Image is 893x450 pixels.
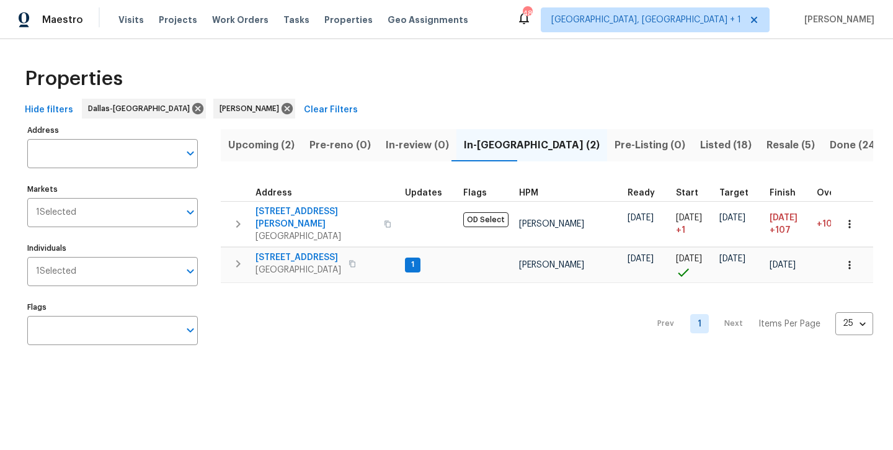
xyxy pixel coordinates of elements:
button: Open [182,263,199,280]
span: Upcoming (2) [228,137,295,154]
span: Resale (5) [766,137,815,154]
span: [PERSON_NAME] [220,102,284,115]
span: Start [676,189,698,197]
div: 25 [835,307,873,340]
span: 1 Selected [36,207,76,218]
div: Days past target finish date [817,189,860,197]
div: Earliest renovation start date (first business day after COE or Checkout) [628,189,666,197]
span: Visits [118,14,144,26]
label: Flags [27,304,198,311]
span: Done (248) [830,137,886,154]
a: Goto page 1 [690,314,709,333]
span: [PERSON_NAME] [519,220,584,228]
span: [DATE] [719,254,745,263]
div: Dallas-[GEOGRAPHIC_DATA] [82,99,206,119]
span: [PERSON_NAME] [519,261,584,269]
span: [DATE] [628,214,654,222]
span: [DATE] [719,214,745,222]
span: 1 [406,259,419,270]
span: Maestro [42,14,83,26]
button: Hide filters [20,99,78,122]
span: Updates [405,189,442,197]
button: Open [182,204,199,221]
span: 1 Selected [36,266,76,277]
td: Project started 1 days late [671,201,714,246]
span: OD Select [463,212,509,227]
div: Target renovation project end date [719,189,760,197]
span: Hide filters [25,102,73,118]
span: [STREET_ADDRESS] [255,251,341,264]
td: 107 day(s) past target finish date [812,201,865,246]
span: Properties [25,73,123,85]
span: Finish [770,189,796,197]
span: [DATE] [770,214,797,222]
span: Pre-reno (0) [309,137,371,154]
button: Open [182,145,199,162]
span: Work Orders [212,14,269,26]
span: [PERSON_NAME] [799,14,874,26]
span: Tasks [283,16,309,24]
p: Items Per Page [758,318,820,330]
span: Target [719,189,749,197]
span: Properties [324,14,373,26]
div: Projected renovation finish date [770,189,807,197]
label: Individuals [27,245,198,252]
td: Project started on time [671,247,714,282]
span: Geo Assignments [388,14,468,26]
label: Markets [27,186,198,193]
span: Clear Filters [304,102,358,118]
span: [DATE] [628,254,654,263]
td: Scheduled to finish 107 day(s) late [765,201,812,246]
div: Actual renovation start date [676,189,709,197]
span: +107 [817,220,838,228]
span: [DATE] [676,214,702,222]
span: Ready [628,189,655,197]
div: 48 [523,7,531,20]
span: [GEOGRAPHIC_DATA] [255,264,341,276]
span: Flags [463,189,487,197]
span: In-review (0) [386,137,449,154]
nav: Pagination Navigation [646,290,873,358]
span: Address [255,189,292,197]
span: [GEOGRAPHIC_DATA] [255,230,376,243]
span: [DATE] [676,254,702,263]
span: Overall [817,189,849,197]
span: In-[GEOGRAPHIC_DATA] (2) [464,137,600,154]
span: [STREET_ADDRESS][PERSON_NAME] [255,205,376,230]
span: HPM [519,189,538,197]
div: [PERSON_NAME] [213,99,295,119]
button: Clear Filters [299,99,363,122]
span: [DATE] [770,261,796,269]
span: + 1 [676,224,685,236]
span: +107 [770,224,791,236]
span: [GEOGRAPHIC_DATA], [GEOGRAPHIC_DATA] + 1 [551,14,741,26]
span: Listed (18) [700,137,752,154]
span: Dallas-[GEOGRAPHIC_DATA] [88,102,195,115]
button: Open [182,322,199,339]
span: Projects [159,14,197,26]
label: Address [27,127,198,134]
span: Pre-Listing (0) [615,137,685,154]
